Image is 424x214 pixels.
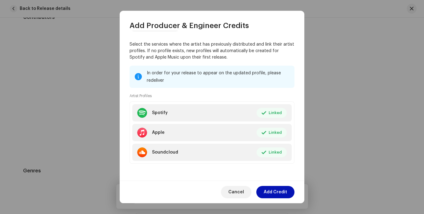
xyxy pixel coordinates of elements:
button: Add Credit [256,186,294,198]
p: Select the services where the artist has previously distributed and link their artist profiles. I... [130,41,294,61]
div: In order for your release to appear on the updated profile, please redeliver [147,69,290,84]
button: Linked [257,108,287,118]
span: Add Producer & Engineer Credits [130,21,249,31]
div: Soundcloud [152,150,178,155]
button: Linked [257,147,287,157]
span: Linked [269,126,282,139]
span: Add Credit [264,186,287,198]
div: Apple [152,130,165,135]
span: Linked [269,107,282,119]
button: Cancel [221,186,251,198]
span: Linked [269,146,282,158]
button: Linked [257,128,287,138]
div: Spotify [152,110,168,115]
span: Cancel [228,186,244,198]
small: Artist Profiles [130,93,152,99]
